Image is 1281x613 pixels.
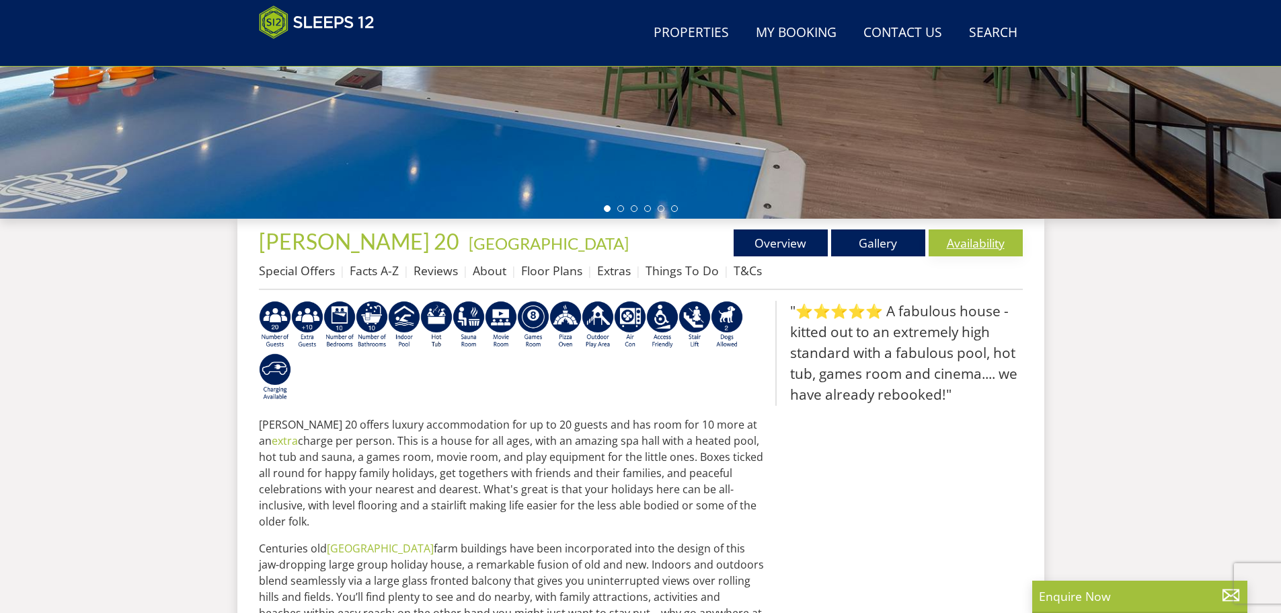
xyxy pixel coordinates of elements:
a: extra [272,433,298,448]
img: AD_4nXfjdDqPkGBf7Vpi6H87bmAUe5GYCbodrAbU4sf37YN55BCjSXGx5ZgBV7Vb9EJZsXiNVuyAiuJUB3WVt-w9eJ0vaBcHg... [582,301,614,349]
img: AD_4nXcLqu7mHUlbleRlt8iu7kfgD4c5vuY3as6GS2DgJT-pw8nhcZXGoB4_W80monpGRtkoSxUHjxYl0H8gUZYdyx3eTSZ87... [549,301,582,349]
a: Search [964,18,1023,48]
iframe: Customer reviews powered by Trustpilot [252,47,393,59]
img: AD_4nXdrZMsjcYNLGsKuA84hRzvIbesVCpXJ0qqnwZoX5ch9Zjv73tWe4fnFRs2gJ9dSiUubhZXckSJX_mqrZBmYExREIfryF... [517,301,549,349]
a: Reviews [414,262,458,279]
img: AD_4nXfvn8RXFi48Si5WD_ef5izgnipSIXhRnV2E_jgdafhtv5bNmI08a5B0Z5Dh6wygAtJ5Dbjjt2cCuRgwHFAEvQBwYj91q... [356,301,388,349]
a: Things To Do [646,262,719,279]
span: - [463,233,629,253]
span: [PERSON_NAME] 20 [259,228,459,254]
a: Facts A-Z [350,262,399,279]
a: Special Offers [259,262,335,279]
img: AD_4nXei2dp4L7_L8OvME76Xy1PUX32_NMHbHVSts-g-ZAVb8bILrMcUKZI2vRNdEqfWP017x6NFeUMZMqnp0JYknAB97-jDN... [388,301,420,349]
a: Contact Us [858,18,947,48]
a: Properties [648,18,734,48]
a: My Booking [750,18,842,48]
a: Availability [929,229,1023,256]
a: [PERSON_NAME] 20 [259,228,463,254]
a: [GEOGRAPHIC_DATA] [327,541,434,556]
blockquote: "⭐⭐⭐⭐⭐ A fabulous house - kitted out to an extremely high standard with a fabulous pool, hot tub,... [775,301,1023,406]
img: AD_4nXdwraYVZ2fjjsozJ3MSjHzNlKXAQZMDIkuwYpBVn5DeKQ0F0MOgTPfN16CdbbfyNhSuQE5uMlSrE798PV2cbmCW5jN9_... [614,301,646,349]
a: Extras [597,262,631,279]
img: AD_4nXf40JzOIxHWtlaOnCYcYOQXG5fBIDqTrgsKVN4W2UXluGrOX8LITqZiJBGHdjxZbjxwkDOH3sQjEwDbaS5MkP4cUzOgO... [291,301,323,349]
a: [GEOGRAPHIC_DATA] [469,233,629,253]
img: AD_4nXcMx2CE34V8zJUSEa4yj9Pppk-n32tBXeIdXm2A2oX1xZoj8zz1pCuMiQujsiKLZDhbHnQsaZvA37aEfuFKITYDwIrZv... [485,301,517,349]
img: AD_4nXfZxIz6BQB9SA1qRR_TR-5tIV0ZeFY52bfSYUXaQTY3KXVpPtuuoZT3Ql3RNthdyy4xCUoonkMKBfRi__QKbC4gcM_TO... [323,301,356,349]
a: Overview [734,229,828,256]
img: Sleeps 12 [259,5,375,39]
p: Enquire Now [1039,587,1241,605]
a: About [473,262,506,279]
img: AD_4nXfBB-ai4Qu4M4YLeywR79h0kb0ot0HR5fA9y3gB-2-pf03FHuFJLIO9f-aLu5gyWktcCvHg-Z6IsqQ_BjCFlXqZYLf2f... [259,301,291,349]
img: AD_4nXcpX5uDwed6-YChlrI2BYOgXwgg3aqYHOhRm0XfZB-YtQW2NrmeCr45vGAfVKUq4uWnc59ZmEsEzoF5o39EWARlT1ewO... [420,301,453,349]
a: Gallery [831,229,925,256]
img: AD_4nXdjbGEeivCGLLmyT_JEP7bTfXsjgyLfnLszUAQeQ4RcokDYHVBt5R8-zTDbAVICNoGv1Dwc3nsbUb1qR6CAkrbZUeZBN... [453,301,485,349]
img: AD_4nXeNuZ_RiRi883_nkolMQv9HCerd22NI0v1hHLGItzVV83AiNu4h--QJwUvANPnw_Sp7q9QsgAklTwjKkl_lqMaKwvT9Z... [678,301,711,349]
img: AD_4nXe3VD57-M2p5iq4fHgs6WJFzKj8B0b3RcPFe5LKK9rgeZlFmFoaMJPsJOOJzc7Q6RMFEqsjIZ5qfEJu1txG3QLmI_2ZW... [646,301,678,349]
img: AD_4nXcnT2OPG21WxYUhsl9q61n1KejP7Pk9ESVM9x9VetD-X_UXXoxAKaMRZGYNcSGiAsmGyKm0QlThER1osyFXNLmuYOVBV... [259,353,291,402]
img: AD_4nXe7_8LrJK20fD9VNWAdfykBvHkWcczWBt5QOadXbvIwJqtaRaRf-iI0SeDpMmH1MdC9T1Vy22FMXzzjMAvSuTB5cJ7z5... [711,301,743,349]
a: T&Cs [734,262,762,279]
a: Floor Plans [521,262,582,279]
p: [PERSON_NAME] 20 offers luxury accommodation for up to 20 guests and has room for 10 more at an c... [259,417,765,530]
